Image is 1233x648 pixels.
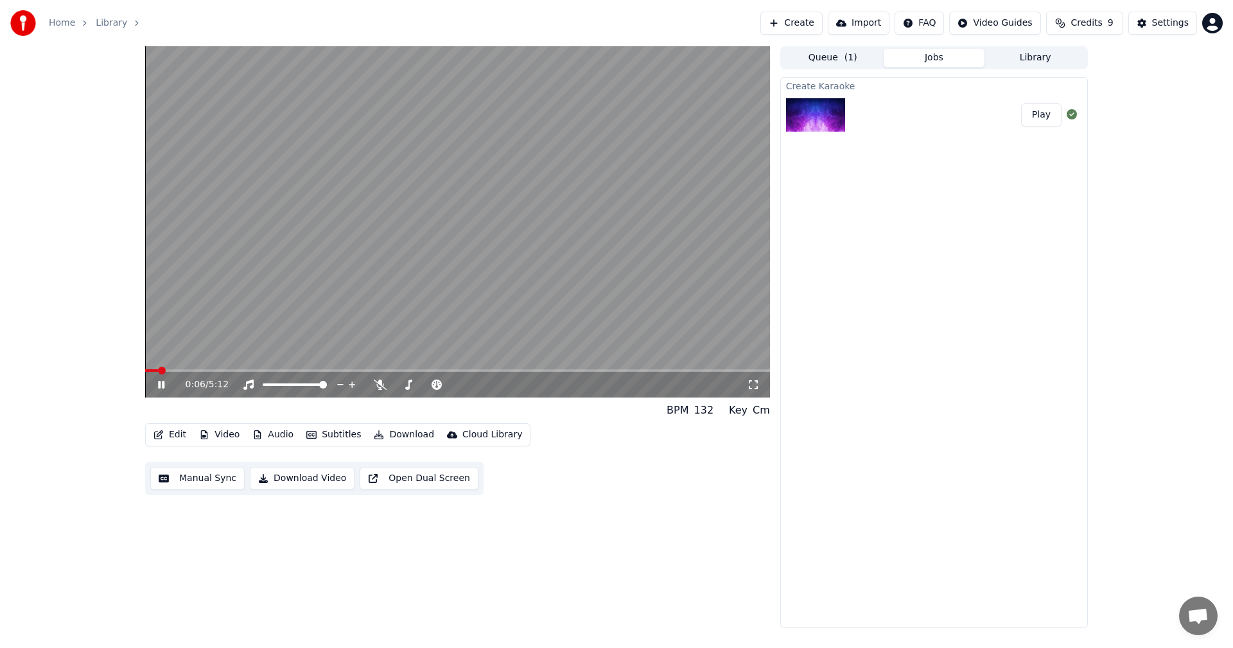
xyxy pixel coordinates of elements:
[247,426,299,444] button: Audio
[250,467,354,490] button: Download Video
[10,10,36,36] img: youka
[895,12,944,35] button: FAQ
[781,78,1087,93] div: Create Karaoke
[1071,17,1102,30] span: Credits
[782,49,884,67] button: Queue
[828,12,889,35] button: Import
[1152,17,1189,30] div: Settings
[1021,103,1062,127] button: Play
[984,49,1086,67] button: Library
[209,378,229,391] span: 5:12
[49,17,148,30] nav: breadcrumb
[1046,12,1123,35] button: Credits9
[729,403,748,418] div: Key
[1179,597,1218,635] div: Open chat
[844,51,857,64] span: ( 1 )
[462,428,522,441] div: Cloud Library
[150,467,245,490] button: Manual Sync
[369,426,439,444] button: Download
[694,403,714,418] div: 132
[884,49,985,67] button: Jobs
[301,426,366,444] button: Subtitles
[360,467,478,490] button: Open Dual Screen
[753,403,770,418] div: Cm
[667,403,688,418] div: BPM
[186,378,205,391] span: 0:06
[1128,12,1197,35] button: Settings
[49,17,75,30] a: Home
[148,426,191,444] button: Edit
[949,12,1040,35] button: Video Guides
[186,378,216,391] div: /
[760,12,823,35] button: Create
[96,17,127,30] a: Library
[1108,17,1114,30] span: 9
[194,426,245,444] button: Video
